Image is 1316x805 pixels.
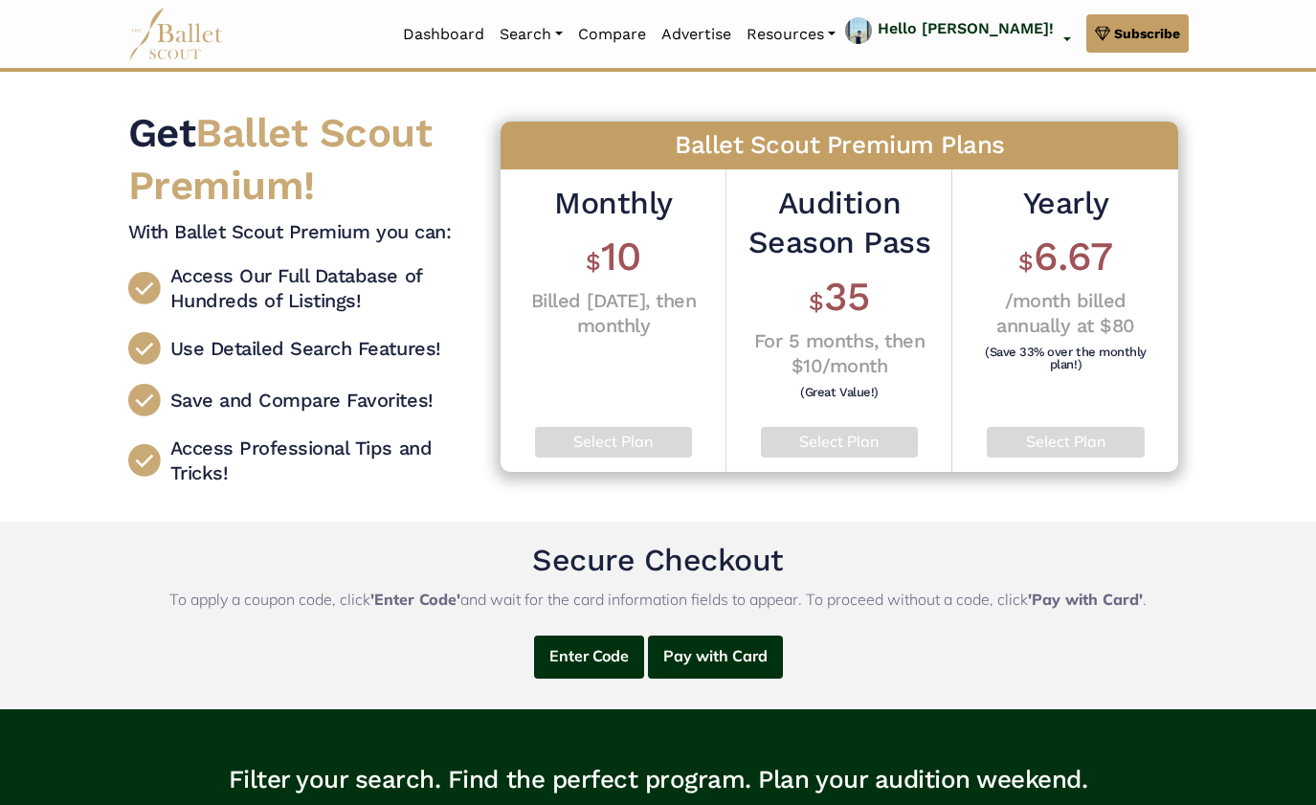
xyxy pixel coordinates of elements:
img: checkmark [128,332,161,365]
h4: For 5 months, then $10/month [741,328,937,378]
a: Dashboard [395,14,492,55]
img: checkmark [128,444,161,477]
a: Compare [570,14,654,55]
a: Select Plan [1002,430,1129,455]
button: Select Plan [987,427,1145,458]
h2: Yearly [967,184,1164,224]
h1: Get [128,107,461,212]
h4: Save and Compare Favorites! [170,388,434,413]
h6: (Save 33% over the monthly plan!) [971,346,1159,370]
a: profile picture Hello [PERSON_NAME]! [843,15,1070,53]
span: $ [586,248,601,276]
span: Ballet Scout Premium! [128,109,433,209]
h2: Secure Checkout [532,541,784,581]
img: checkmark [128,272,161,304]
img: checkmark [128,384,161,416]
h4: /month billed annually at $80 [967,288,1164,338]
img: profile picture [845,17,872,66]
h4: Access Our Full Database of Hundreds of Listings! [170,263,461,313]
a: Resources [739,14,843,55]
p: To apply a coupon code, click and wait for the card information fields to appear. To proceed with... [113,588,1204,613]
a: Select Plan [550,430,677,455]
button: Enter Code [534,636,644,679]
a: Subscribe [1086,14,1189,53]
h2: Monthly [515,184,711,224]
img: gem.svg [1095,23,1110,44]
span: Subscribe [1114,23,1180,44]
b: 'Pay with Card' [1028,590,1143,609]
a: Advertise [654,14,739,55]
a: Select Plan [776,430,903,455]
h3: Ballet Scout Premium Plans [501,122,1178,169]
span: 6.67 [1034,233,1113,280]
span: $ [809,288,824,316]
button: Select Plan [535,427,692,458]
h4: Use Detailed Search Features! [170,336,441,361]
h4: Billed [DATE], then monthly [515,288,711,338]
h1: 10 [515,231,711,283]
h6: (Great Value!) [746,386,932,398]
button: Select Plan [761,427,918,458]
span: $ [1018,248,1034,276]
p: Hello [PERSON_NAME]! [878,16,1054,41]
button: Pay with Card [648,636,783,679]
h1: 35 [741,271,937,324]
h4: Access Professional Tips and Tricks! [170,436,461,485]
a: Search [492,14,570,55]
h4: With Ballet Scout Premium you can: [128,219,461,244]
h2: Audition Season Pass [741,184,937,263]
b: 'Enter Code' [370,590,460,609]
